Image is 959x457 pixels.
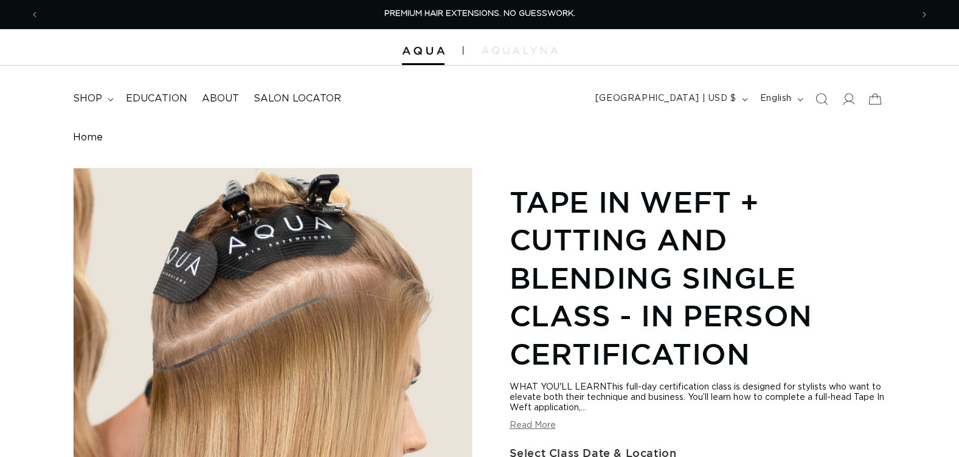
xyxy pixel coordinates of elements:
button: Previous announcement [21,3,48,26]
button: Next announcement [911,3,938,26]
button: Read More [510,421,556,431]
img: Aqua Hair Extensions [402,47,445,55]
div: WHAT YOU'LL LEARNThis full-day certification class is designed for stylists who want to elevate b... [510,382,886,413]
a: Salon Locator [246,85,348,112]
span: [GEOGRAPHIC_DATA] | USD $ [595,92,736,105]
span: English [760,92,792,105]
summary: shop [66,85,119,112]
h1: Tape In Weft + Cutting and Blending Single Class - In Person Certification [510,183,886,373]
span: Salon Locator [254,92,341,105]
span: PREMIUM HAIR EXTENSIONS. NO GUESSWORK. [384,10,575,18]
nav: breadcrumbs [73,132,886,143]
button: English [753,88,808,111]
img: aqualyna.com [482,47,558,54]
span: Education [126,92,187,105]
span: About [202,92,239,105]
span: shop [73,92,102,105]
a: Home [73,132,103,143]
a: Education [119,85,195,112]
button: [GEOGRAPHIC_DATA] | USD $ [588,88,753,111]
a: About [195,85,246,112]
summary: Search [808,86,835,112]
